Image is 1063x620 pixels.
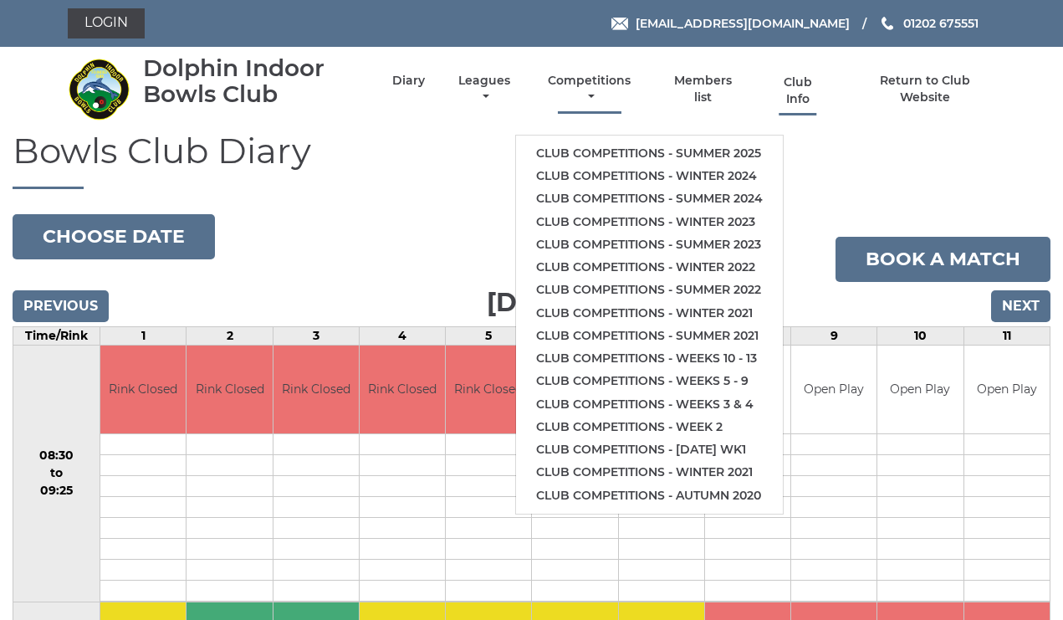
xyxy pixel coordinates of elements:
td: Rink Closed [100,346,186,433]
img: Email [611,18,628,30]
a: Club competitions - Weeks 3 & 4 [516,393,783,416]
td: 5 [446,327,532,346]
td: Rink Closed [187,346,272,433]
td: Time/Rink [13,327,100,346]
a: Club competitions - Summer 2024 [516,187,783,210]
a: Members list [664,73,741,105]
a: Club competitions - Summer 2023 [516,233,783,256]
td: 10 [877,327,963,346]
span: 01202 675551 [903,16,979,31]
img: Dolphin Indoor Bowls Club [68,58,130,120]
td: 11 [963,327,1050,346]
a: Club competitions - Summer 2025 [516,142,783,165]
a: Club competitions - Winter 2021 [516,461,783,484]
a: Club competitions - Weeks 10 - 13 [516,347,783,370]
td: Open Play [877,346,963,433]
img: Phone us [882,17,893,30]
a: Club competitions - [DATE] wk1 [516,438,783,461]
td: 08:30 to 09:25 [13,346,100,602]
a: Book a match [836,237,1050,282]
td: 1 [100,327,187,346]
td: 9 [791,327,877,346]
button: Choose date [13,214,215,259]
a: Club competitions - Autumn 2020 [516,484,783,507]
td: 3 [273,327,359,346]
input: Next [991,290,1050,322]
a: Club competitions - Winter 2024 [516,165,783,187]
td: Rink Closed [273,346,359,433]
a: Club competitions - Winter 2022 [516,256,783,279]
a: Login [68,8,145,38]
td: 4 [359,327,445,346]
td: Open Play [791,346,876,433]
a: Club competitions - Summer 2022 [516,279,783,301]
td: Rink Closed [446,346,531,433]
a: Club competitions - Winter 2021 [516,302,783,325]
a: Club competitions - Weeks 5 - 9 [516,370,783,392]
a: Return to Club Website [854,73,995,105]
h1: Bowls Club Diary [13,131,1050,189]
input: Previous [13,290,109,322]
a: Club competitions - Winter 2023 [516,211,783,233]
td: Open Play [964,346,1050,433]
a: Email [EMAIL_ADDRESS][DOMAIN_NAME] [611,14,850,33]
a: Club competitions - Week 2 [516,416,783,438]
ul: Competitions [515,135,784,515]
span: [EMAIL_ADDRESS][DOMAIN_NAME] [636,16,850,31]
a: Club competitions - Summer 2021 [516,325,783,347]
a: Club Info [771,74,825,107]
td: Rink Closed [360,346,445,433]
a: Competitions [544,73,636,105]
a: Diary [392,73,425,89]
div: Dolphin Indoor Bowls Club [143,55,363,107]
td: 2 [187,327,273,346]
a: Phone us 01202 675551 [879,14,979,33]
a: Leagues [454,73,514,105]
